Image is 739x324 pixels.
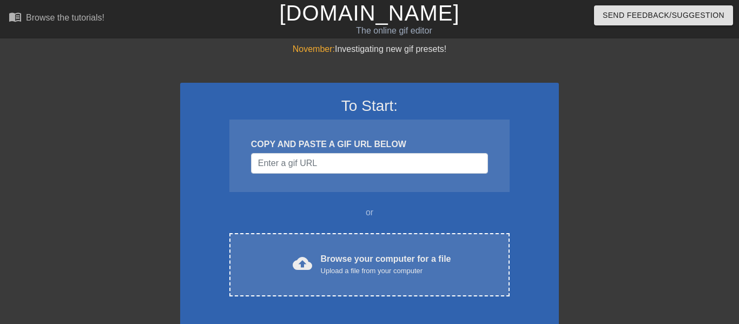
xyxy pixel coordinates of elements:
span: cloud_upload [293,254,312,273]
h3: To Start: [194,97,545,115]
button: Send Feedback/Suggestion [594,5,733,25]
div: Browse the tutorials! [26,13,104,22]
div: Browse your computer for a file [321,253,451,276]
a: Browse the tutorials! [9,10,104,27]
div: Investigating new gif presets! [180,43,559,56]
a: [DOMAIN_NAME] [279,1,459,25]
span: November: [293,44,335,54]
div: or [208,206,531,219]
input: Username [251,153,488,174]
div: The online gif editor [252,24,536,37]
div: COPY AND PASTE A GIF URL BELOW [251,138,488,151]
div: Upload a file from your computer [321,266,451,276]
span: menu_book [9,10,22,23]
span: Send Feedback/Suggestion [603,9,724,22]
